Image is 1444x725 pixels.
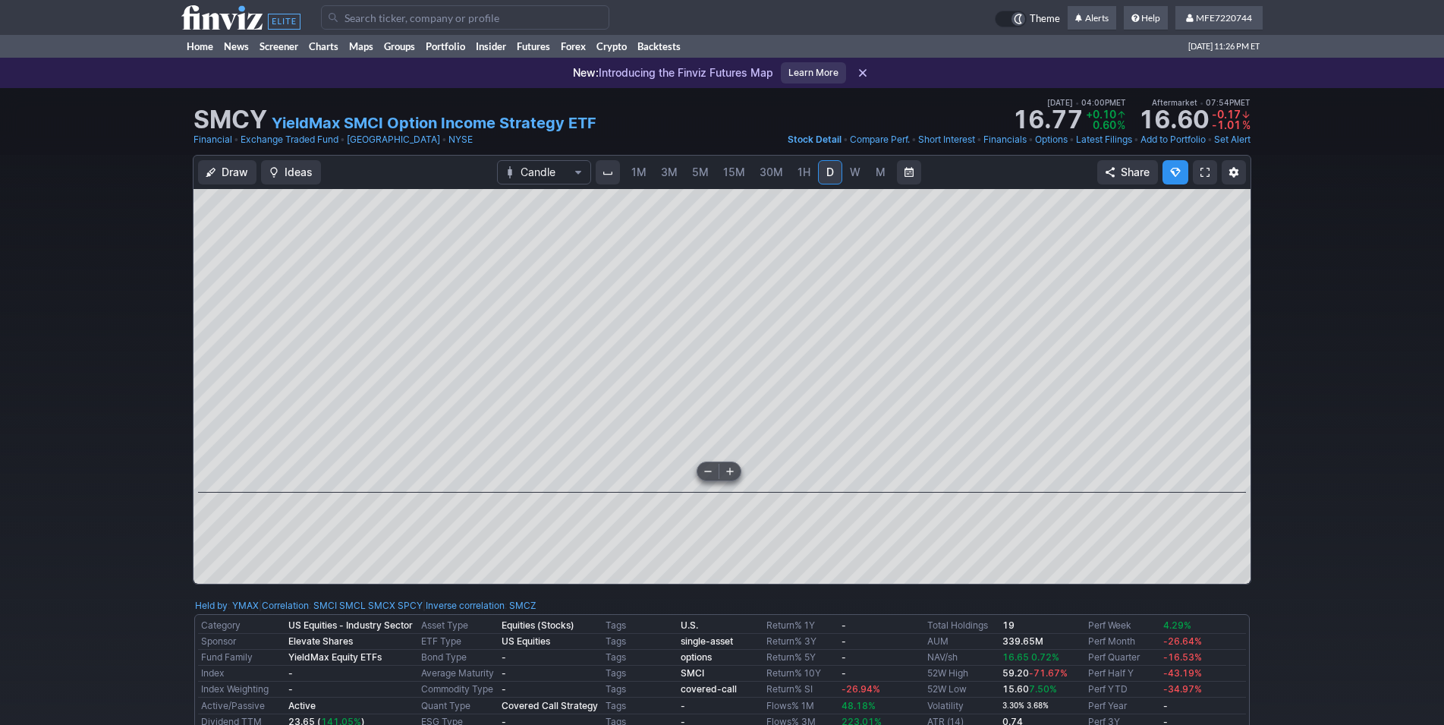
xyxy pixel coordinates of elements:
[1242,118,1251,131] span: %
[418,634,499,650] td: ETF Type
[983,132,1027,147] a: Financials
[1175,6,1263,30] a: MFE7220744
[288,683,293,695] b: -
[1212,118,1241,131] span: -1.01
[1035,132,1068,147] a: Options
[763,698,838,714] td: Flows% 1M
[763,682,838,698] td: Return% SI
[340,132,345,147] span: •
[1212,108,1241,121] span: -0.17
[497,160,591,184] button: Chart Type
[1222,160,1246,184] button: Chart Settings
[924,698,999,714] td: Volatility
[1002,683,1057,695] b: 15.60
[868,160,892,184] a: M
[1085,634,1160,650] td: Perf Month
[426,600,505,611] a: Inverse correlation
[259,598,423,613] div: | :
[763,650,838,666] td: Return% 5Y
[1030,11,1060,27] span: Theme
[285,165,313,180] span: Ideas
[632,35,686,58] a: Backtests
[1031,651,1059,663] span: 0.72%
[596,160,620,184] button: Interval
[288,667,293,679] b: -
[1163,700,1168,711] b: -
[418,618,499,634] td: Asset Type
[788,134,842,145] span: Stock Detail
[723,165,745,178] span: 15M
[368,598,395,613] a: SMCX
[198,160,256,184] button: Draw
[418,650,499,666] td: Bond Type
[288,700,316,711] b: Active
[1076,132,1132,147] a: Latest Filings
[344,35,379,58] a: Maps
[423,598,536,613] div: | :
[1002,619,1015,631] b: 19
[1029,667,1068,679] span: -71.67%
[1124,6,1168,30] a: Help
[1121,165,1150,180] span: Share
[198,698,285,714] td: Active/Passive
[1200,98,1203,107] span: •
[753,160,790,184] a: 30M
[716,160,752,184] a: 15M
[826,165,834,178] span: D
[304,35,344,58] a: Charts
[763,634,838,650] td: Return% 3Y
[555,35,591,58] a: Forex
[521,165,568,180] span: Candle
[470,35,511,58] a: Insider
[502,683,506,695] b: -
[1012,108,1083,132] strong: 16.77
[288,635,353,647] b: Elevate Shares
[842,667,846,679] b: -
[418,682,499,698] td: Commodity Type
[1075,98,1079,107] span: •
[1093,118,1116,131] span: 0.60
[198,650,285,666] td: Fund Family
[262,600,309,611] a: Correlation
[420,35,470,58] a: Portfolio
[977,132,982,147] span: •
[1134,132,1139,147] span: •
[602,650,678,666] td: Tags
[195,598,259,613] div: :
[763,618,838,634] td: Return% 1Y
[511,35,555,58] a: Futures
[442,132,447,147] span: •
[195,600,228,611] a: Held by
[681,683,737,695] a: covered-call
[924,666,999,682] td: 52W High
[198,634,285,650] td: Sponsor
[719,462,741,481] button: Zoom in
[602,618,678,634] td: Tags
[448,132,473,147] a: NYSE
[1076,134,1132,145] span: Latest Filings
[602,682,678,698] td: Tags
[681,635,733,647] a: single-asset
[661,165,678,178] span: 3M
[781,62,846,84] a: Learn More
[1117,118,1125,131] span: %
[681,651,712,663] b: options
[272,112,596,134] a: YieldMax SMCI Option Income Strategy ETF
[842,651,846,663] b: -
[850,134,910,145] span: Compare Perf.
[624,160,653,184] a: 1M
[1085,618,1160,634] td: Perf Week
[502,700,598,711] b: Covered Call Strategy
[602,666,678,682] td: Tags
[1086,108,1116,121] span: +0.10
[1140,132,1206,147] a: Add to Portfolio
[918,132,975,147] a: Short Interest
[697,462,719,481] button: Zoom out
[502,635,550,647] b: US Equities
[1138,108,1209,132] strong: 16.60
[763,666,838,682] td: Return% 10Y
[509,598,536,613] a: SMCZ
[1068,6,1116,30] a: Alerts
[1188,35,1260,58] span: [DATE] 11:26 PM ET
